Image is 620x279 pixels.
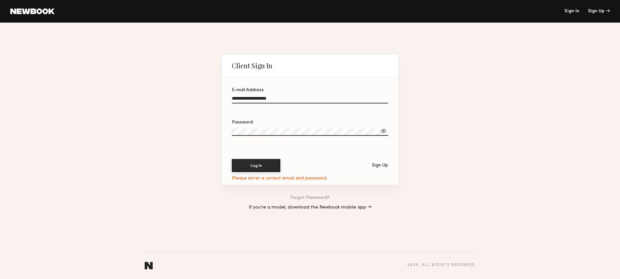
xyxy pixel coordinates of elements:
[232,88,388,92] div: E-mail Address
[232,159,280,172] button: Log In
[372,163,388,168] div: Sign Up
[290,196,330,200] a: Forgot Password?
[564,9,579,14] a: Sign In
[232,96,388,103] input: E-mail Address
[588,9,610,14] div: Sign Up
[232,120,388,125] div: Password
[232,176,327,181] div: Please enter a correct email and password.
[232,129,388,136] input: Password
[232,62,272,70] div: Client Sign In
[249,205,371,210] a: If you’re a model, download the Newbook mobile app →
[407,263,475,267] div: 2025 , all rights reserved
